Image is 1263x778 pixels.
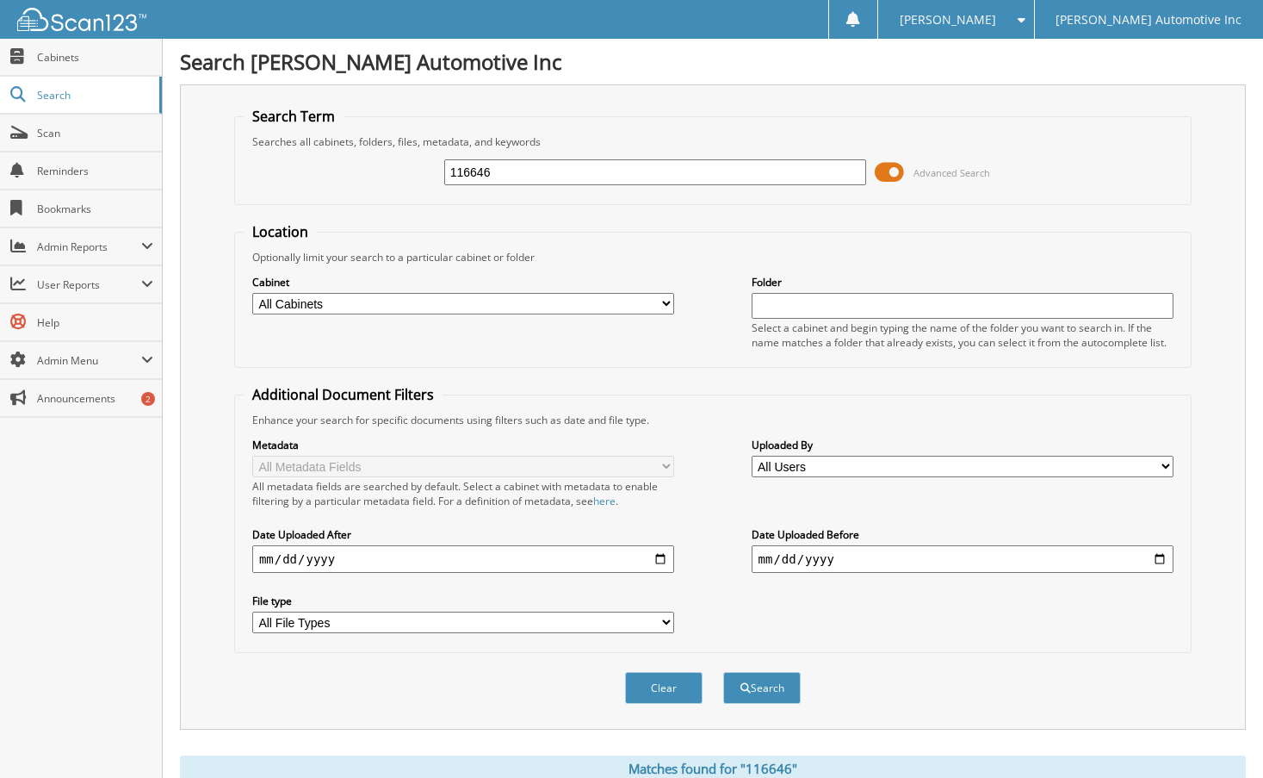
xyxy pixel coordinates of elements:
[252,545,675,573] input: start
[244,413,1182,427] div: Enhance your search for specific documents using filters such as date and file type.
[37,391,153,406] span: Announcements
[625,672,703,704] button: Clear
[252,275,675,289] label: Cabinet
[244,385,443,404] legend: Additional Document Filters
[752,545,1174,573] input: end
[252,479,675,508] div: All metadata fields are searched by default. Select a cabinet with metadata to enable filtering b...
[37,88,151,103] span: Search
[593,494,616,508] a: here
[752,438,1174,452] label: Uploaded By
[37,315,153,330] span: Help
[37,277,141,292] span: User Reports
[141,392,155,406] div: 2
[752,321,1174,350] div: Select a cabinet and begin typing the name of the folder you want to search in. If the name match...
[37,202,153,216] span: Bookmarks
[723,672,801,704] button: Search
[252,527,675,542] label: Date Uploaded After
[752,275,1174,289] label: Folder
[752,527,1174,542] label: Date Uploaded Before
[37,240,141,254] span: Admin Reports
[252,438,675,452] label: Metadata
[244,134,1182,149] div: Searches all cabinets, folders, files, metadata, and keywords
[900,15,996,25] span: [PERSON_NAME]
[37,50,153,65] span: Cabinets
[37,353,141,368] span: Admin Menu
[1056,15,1241,25] span: [PERSON_NAME] Automotive Inc
[244,222,317,241] legend: Location
[180,47,1246,76] h1: Search [PERSON_NAME] Automotive Inc
[37,164,153,178] span: Reminders
[252,594,675,608] label: File type
[37,126,153,140] span: Scan
[244,250,1182,265] div: Optionally limit your search to a particular cabinet or folder
[244,107,344,126] legend: Search Term
[17,8,146,31] img: scan123-logo-white.svg
[913,166,990,179] span: Advanced Search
